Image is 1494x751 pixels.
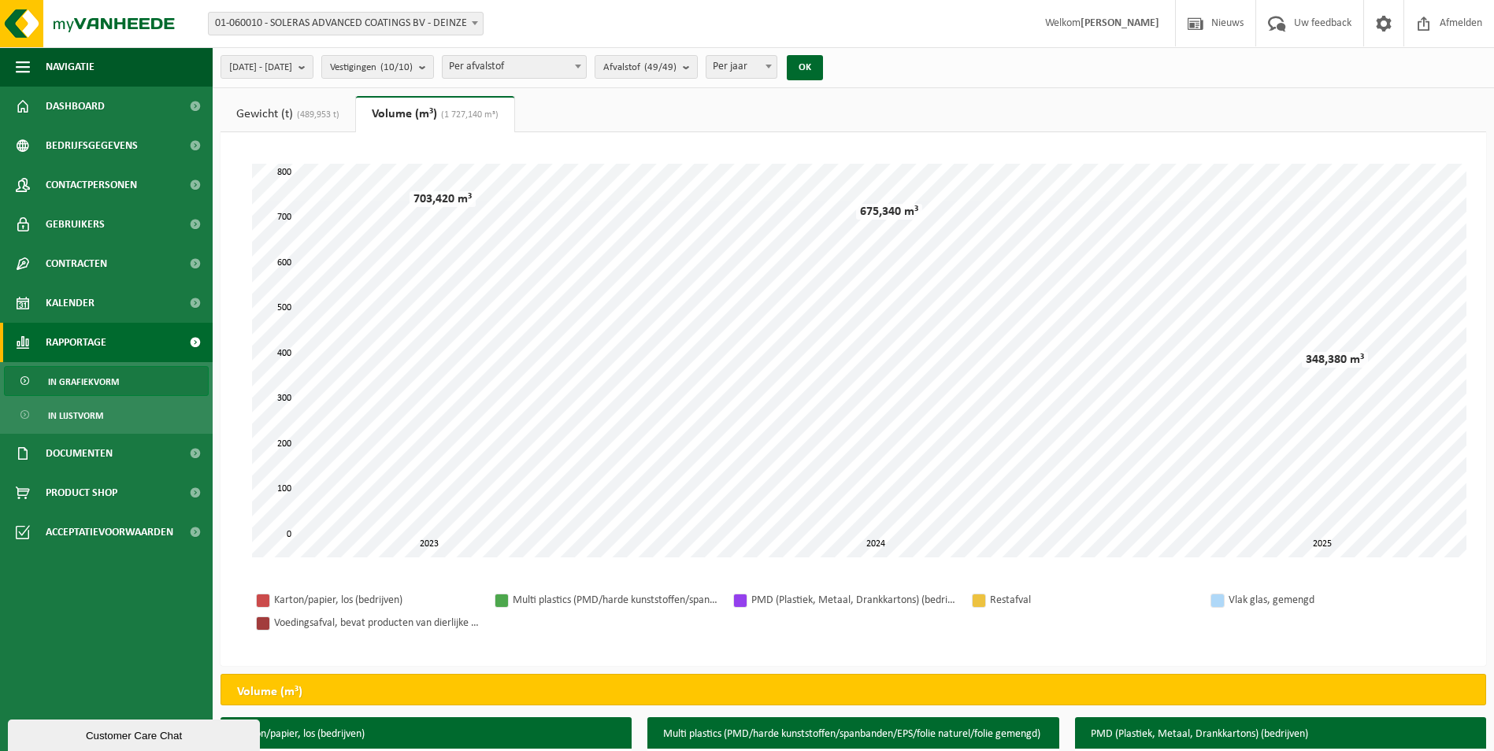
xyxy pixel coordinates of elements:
span: In lijstvorm [48,401,103,431]
iframe: chat widget [8,716,263,751]
a: Gewicht (t) [221,96,355,132]
div: 675,340 m³ [856,204,922,220]
h2: Volume (m³) [221,675,318,709]
span: Afvalstof [603,56,677,80]
button: Vestigingen(10/10) [321,55,434,79]
span: In grafiekvorm [48,367,119,397]
span: Rapportage [46,323,106,362]
span: (1 727,140 m³) [437,110,499,120]
span: Contracten [46,244,107,283]
span: Per afvalstof [442,55,587,79]
div: 703,420 m³ [410,191,476,207]
span: [DATE] - [DATE] [229,56,292,80]
span: Per jaar [706,55,777,79]
count: (10/10) [380,62,413,72]
button: Afvalstof(49/49) [595,55,698,79]
a: In lijstvorm [4,400,209,430]
div: Multi plastics (PMD/harde kunststoffen/spanbanden/EPS/folie naturel/folie gemengd) [513,590,717,610]
span: Dashboard [46,87,105,126]
span: Documenten [46,434,113,473]
button: [DATE] - [DATE] [221,55,313,79]
span: 01-060010 - SOLERAS ADVANCED COATINGS BV - DEINZE [209,13,483,35]
button: OK [787,55,823,80]
span: Bedrijfsgegevens [46,126,138,165]
span: Product Shop [46,473,117,512]
span: Contactpersonen [46,165,137,205]
span: Per afvalstof [443,56,586,78]
a: In grafiekvorm [4,366,209,396]
span: (489,953 t) [293,110,339,120]
span: Kalender [46,283,95,323]
span: Gebruikers [46,205,105,244]
a: Volume (m³) [356,96,514,132]
div: PMD (Plastiek, Metaal, Drankkartons) (bedrijven) [751,590,956,610]
span: 01-060010 - SOLERAS ADVANCED COATINGS BV - DEINZE [208,12,484,35]
div: Restafval [990,590,1195,610]
div: Karton/papier, los (bedrijven) [274,590,479,610]
count: (49/49) [644,62,677,72]
div: Vlak glas, gemengd [1229,590,1433,610]
div: Voedingsafval, bevat producten van dierlijke oorsprong, onverpakt, categorie 3 [274,613,479,633]
strong: [PERSON_NAME] [1081,17,1159,29]
div: 348,380 m³ [1302,352,1368,368]
span: Per jaar [706,56,777,78]
span: Vestigingen [330,56,413,80]
span: Navigatie [46,47,95,87]
span: Acceptatievoorwaarden [46,512,173,552]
